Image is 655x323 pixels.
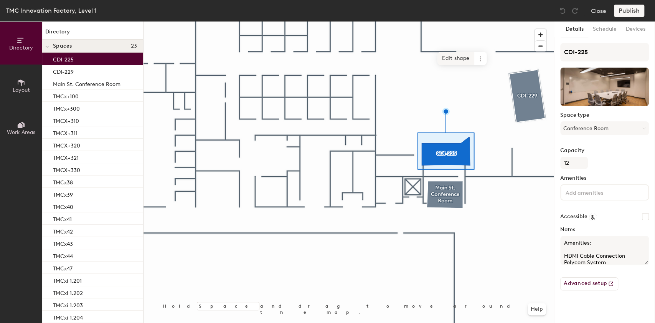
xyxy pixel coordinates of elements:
label: Amenities [560,175,649,181]
p: TMCx40 [53,202,73,210]
button: Details [561,22,588,37]
p: Main St. Conference Room [53,79,120,88]
span: Edit shape [437,52,474,65]
img: Undo [559,7,566,15]
p: TMCxi 1.203 [53,300,83,309]
h1: Directory [42,28,143,40]
p: CDI-229 [53,66,74,75]
label: Space type [560,112,649,118]
p: TMCxi 1.201 [53,275,82,284]
p: TMCxi 1.204 [53,312,83,321]
label: Capacity [560,147,649,154]
label: Accessible [560,214,587,220]
textarea: Amenities: HDMI Cable Connection Polycom System Television Wireless Display Capability [560,236,649,265]
button: Close [591,5,606,17]
p: TMCx42 [53,226,73,235]
button: Conference Room [560,121,649,135]
button: Schedule [588,22,621,37]
div: TMC Innovation Factory, Level 1 [6,6,97,15]
p: TMCx41 [53,214,72,223]
p: TMCx39 [53,189,73,198]
p: TMCxi 1.202 [53,288,83,296]
p: TMCx38 [53,177,73,186]
button: Advanced setup [560,277,618,290]
p: TMCX+330 [53,165,80,174]
p: TMCX+310 [53,116,79,124]
img: The space named CDI-225 [560,68,649,106]
input: Add amenities [564,187,633,197]
p: TMCX+321 [53,152,79,161]
span: Spaces [53,43,72,49]
p: TMCx+100 [53,91,79,100]
p: CDI-225 [53,54,74,63]
label: Notes [560,227,649,233]
p: TMCX+320 [53,140,80,149]
span: Work Areas [7,129,35,136]
button: Devices [621,22,650,37]
p: TMCx47 [53,263,73,272]
p: TMCX+311 [53,128,78,137]
img: Redo [571,7,579,15]
span: 23 [130,43,137,49]
p: TMCx44 [53,251,73,260]
button: Help [528,303,546,315]
span: Layout [13,87,30,93]
span: Directory [9,45,33,51]
p: TMCx+300 [53,103,80,112]
p: TMCx43 [53,239,73,247]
